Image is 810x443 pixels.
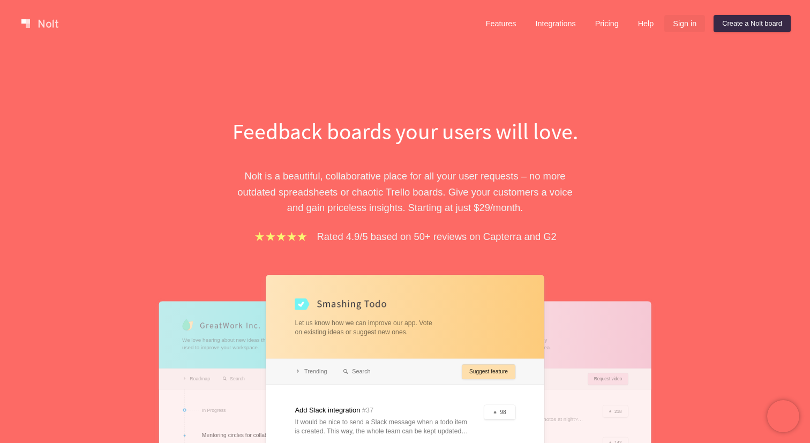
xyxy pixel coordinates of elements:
a: Create a Nolt board [714,15,791,32]
a: Integrations [527,15,584,32]
img: stars.b067e34983.png [253,230,308,243]
a: Help [629,15,663,32]
h1: Feedback boards your users will love. [220,116,590,147]
p: Rated 4.9/5 based on 50+ reviews on Capterra and G2 [317,229,557,244]
a: Pricing [587,15,627,32]
iframe: Chatra live chat [767,400,799,432]
p: Nolt is a beautiful, collaborative place for all your user requests – no more outdated spreadshee... [220,168,590,215]
a: Features [477,15,525,32]
a: Sign in [664,15,705,32]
